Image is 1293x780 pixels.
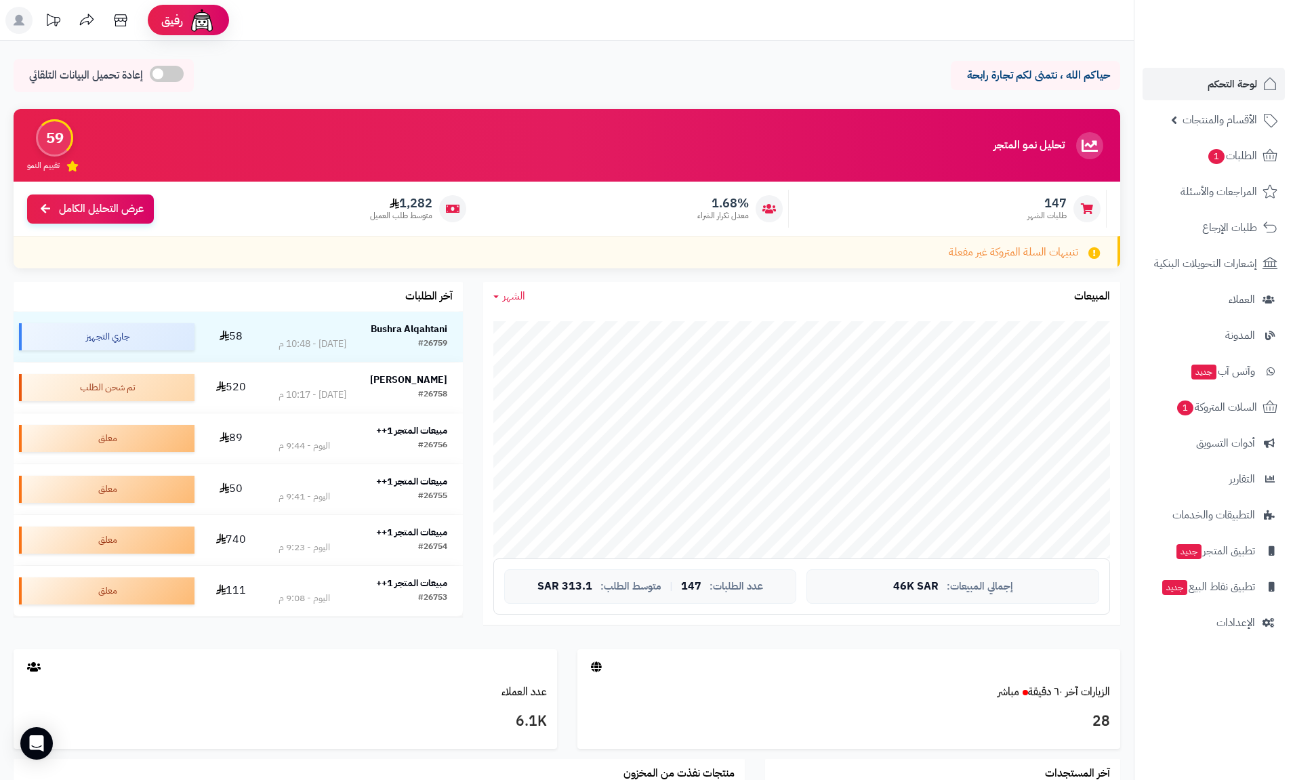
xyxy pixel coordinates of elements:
a: السلات المتروكة1 [1143,391,1285,424]
span: 147 [1027,196,1067,211]
div: اليوم - 9:23 م [279,541,330,554]
p: حياكم الله ، نتمنى لكم تجارة رابحة [961,68,1110,83]
div: Open Intercom Messenger [20,727,53,760]
strong: مبيعات المتجر 1++ [376,474,447,489]
div: [DATE] - 10:48 م [279,337,346,351]
h3: 28 [588,710,1111,733]
img: ai-face.png [188,7,215,34]
strong: مبيعات المتجر 1++ [376,424,447,438]
span: متوسط طلب العميل [370,210,432,222]
td: 520 [200,363,264,413]
strong: مبيعات المتجر 1++ [376,576,447,590]
td: 58 [200,312,264,362]
span: 1.68% [697,196,749,211]
span: عرض التحليل الكامل [59,201,144,217]
small: مباشر [998,684,1019,700]
div: اليوم - 9:44 م [279,439,330,453]
a: تطبيق المتجرجديد [1143,535,1285,567]
span: 46K SAR [893,581,939,593]
span: عدد الطلبات: [710,581,763,592]
span: الإعدادات [1216,613,1255,632]
div: معلق [19,476,194,503]
span: المراجعات والأسئلة [1181,182,1257,201]
span: التقارير [1229,470,1255,489]
div: #26759 [418,337,447,351]
td: 111 [200,566,264,616]
a: التطبيقات والخدمات [1143,499,1285,531]
a: المراجعات والأسئلة [1143,176,1285,208]
div: تم شحن الطلب [19,374,194,401]
span: رفيق [161,12,183,28]
span: الشهر [503,288,525,304]
span: طلبات الشهر [1027,210,1067,222]
div: اليوم - 9:41 م [279,490,330,504]
span: 1,282 [370,196,432,211]
span: | [670,581,673,592]
h3: آخر المستجدات [1045,768,1110,780]
h3: المبيعات [1074,291,1110,303]
div: جاري التجهيز [19,323,194,350]
td: 50 [200,464,264,514]
span: المدونة [1225,326,1255,345]
a: تحديثات المنصة [36,7,70,37]
span: الأقسام والمنتجات [1183,110,1257,129]
span: السلات المتروكة [1176,398,1257,417]
a: طلبات الإرجاع [1143,211,1285,244]
span: 1 [1208,149,1225,164]
a: الشهر [493,289,525,304]
span: إعادة تحميل البيانات التلقائي [29,68,143,83]
div: [DATE] - 10:17 م [279,388,346,402]
a: الإعدادات [1143,607,1285,639]
span: إجمالي المبيعات: [947,581,1013,592]
span: جديد [1162,580,1187,595]
span: أدوات التسويق [1196,434,1255,453]
span: جديد [1191,365,1216,379]
div: #26756 [418,439,447,453]
div: معلق [19,425,194,452]
a: عرض التحليل الكامل [27,194,154,224]
span: العملاء [1229,290,1255,309]
span: تنبيهات السلة المتروكة غير مفعلة [949,245,1078,260]
a: تطبيق نقاط البيعجديد [1143,571,1285,603]
span: معدل تكرار الشراء [697,210,749,222]
a: الطلبات1 [1143,140,1285,172]
td: 740 [200,515,264,565]
h3: 6.1K [24,710,547,733]
span: إشعارات التحويلات البنكية [1154,254,1257,273]
span: 1 [1177,401,1193,415]
h3: آخر الطلبات [405,291,453,303]
div: معلق [19,527,194,554]
a: عدد العملاء [501,684,547,700]
strong: Bushra Alqahtani [371,322,447,336]
strong: [PERSON_NAME] [370,373,447,387]
div: #26758 [418,388,447,402]
strong: مبيعات المتجر 1++ [376,525,447,539]
div: #26753 [418,592,447,605]
span: 147 [681,581,701,593]
a: إشعارات التحويلات البنكية [1143,247,1285,280]
td: 89 [200,413,264,464]
h3: تحليل نمو المتجر [993,140,1065,152]
div: اليوم - 9:08 م [279,592,330,605]
span: تقييم النمو [27,160,60,171]
span: التطبيقات والخدمات [1172,506,1255,525]
div: #26755 [418,490,447,504]
span: تطبيق المتجر [1175,541,1255,560]
span: الطلبات [1207,146,1257,165]
div: #26754 [418,541,447,554]
a: التقارير [1143,463,1285,495]
a: العملاء [1143,283,1285,316]
img: logo-2.png [1201,37,1280,65]
h3: منتجات نفذت من المخزون [623,768,735,780]
span: لوحة التحكم [1208,75,1257,94]
a: الزيارات آخر ٦٠ دقيقةمباشر [998,684,1110,700]
span: وآتس آب [1190,362,1255,381]
span: جديد [1176,544,1202,559]
span: تطبيق نقاط البيع [1161,577,1255,596]
span: متوسط الطلب: [600,581,661,592]
span: طلبات الإرجاع [1202,218,1257,237]
div: معلق [19,577,194,604]
a: وآتس آبجديد [1143,355,1285,388]
a: لوحة التحكم [1143,68,1285,100]
a: المدونة [1143,319,1285,352]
